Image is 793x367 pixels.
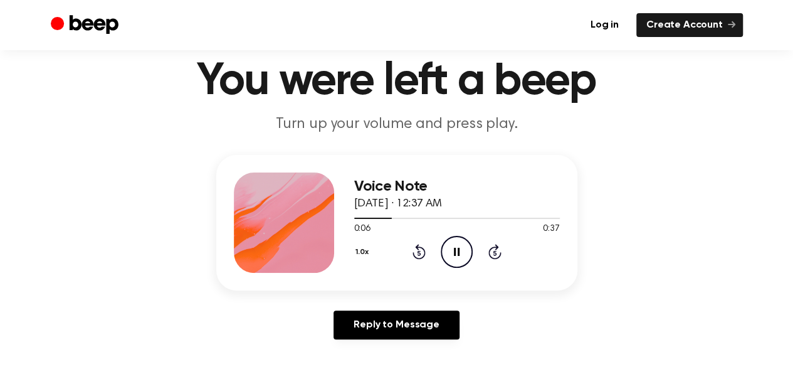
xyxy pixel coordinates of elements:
a: Log in [580,13,629,37]
span: 0:06 [354,223,370,236]
button: 1.0x [354,242,374,263]
a: Create Account [636,13,743,37]
a: Reply to Message [333,311,459,339]
a: Beep [51,13,122,38]
h1: You were left a beep [76,59,718,104]
span: 0:37 [543,223,559,236]
span: [DATE] · 12:37 AM [354,198,442,210]
p: Turn up your volume and press play. [156,114,638,135]
h3: Voice Note [354,178,560,195]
